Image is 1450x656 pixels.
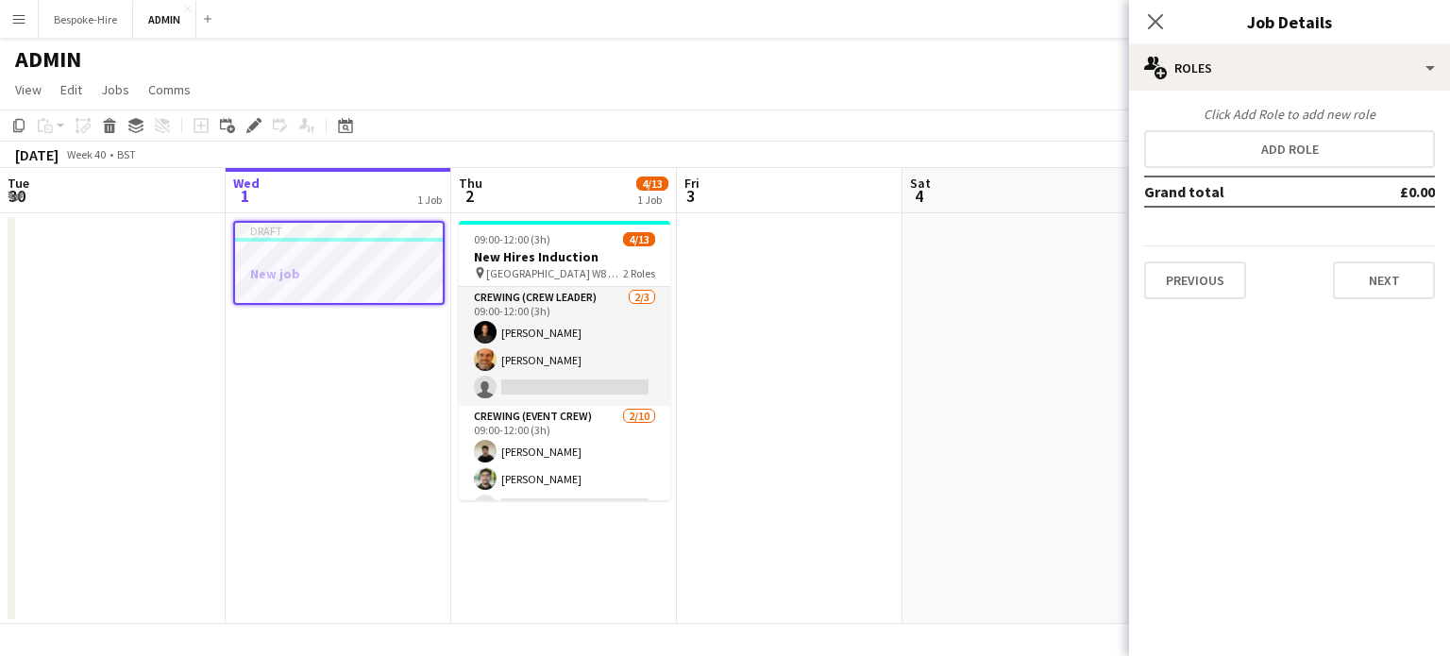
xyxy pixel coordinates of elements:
span: 3 [682,185,700,207]
td: £0.00 [1345,177,1435,207]
span: Sat [910,175,931,192]
h1: ADMIN [15,45,81,74]
div: BST [117,147,136,161]
span: 30 [5,185,29,207]
app-card-role: Crewing (Crew Leader)2/309:00-12:00 (3h)[PERSON_NAME][PERSON_NAME] [459,287,670,406]
span: Wed [233,175,260,192]
h3: New job [235,265,443,282]
span: Week 40 [62,147,110,161]
app-job-card: 09:00-12:00 (3h)4/13New Hires Induction [GEOGRAPHIC_DATA] W8 7RX2 RolesCrewing (Crew Leader)2/309... [459,221,670,500]
h3: New Hires Induction [459,248,670,265]
span: Thu [459,175,482,192]
a: Comms [141,77,198,102]
span: Jobs [101,81,129,98]
span: Comms [148,81,191,98]
span: 2 [456,185,482,207]
span: 09:00-12:00 (3h) [474,232,550,246]
span: Fri [684,175,700,192]
div: Click Add Role to add new role [1144,106,1435,123]
h3: Job Details [1129,9,1450,34]
a: View [8,77,49,102]
span: 4/13 [636,177,668,191]
span: 4/13 [623,232,655,246]
div: Roles [1129,45,1450,91]
span: View [15,81,42,98]
span: 2 Roles [623,266,655,280]
button: Previous [1144,261,1246,299]
div: Draft [235,223,443,238]
span: [GEOGRAPHIC_DATA] W8 7RX [486,266,623,280]
span: Tue [8,175,29,192]
div: [DATE] [15,145,59,164]
div: 1 Job [637,193,667,207]
div: 1 Job [417,193,442,207]
app-job-card: DraftNew job [233,221,445,305]
span: Edit [60,81,82,98]
button: Bespoke-Hire [39,1,133,38]
button: ADMIN [133,1,196,38]
td: Grand total [1144,177,1345,207]
span: 4 [907,185,931,207]
button: Next [1333,261,1435,299]
a: Edit [53,77,90,102]
button: Add role [1144,130,1435,168]
a: Jobs [93,77,137,102]
span: 1 [230,185,260,207]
